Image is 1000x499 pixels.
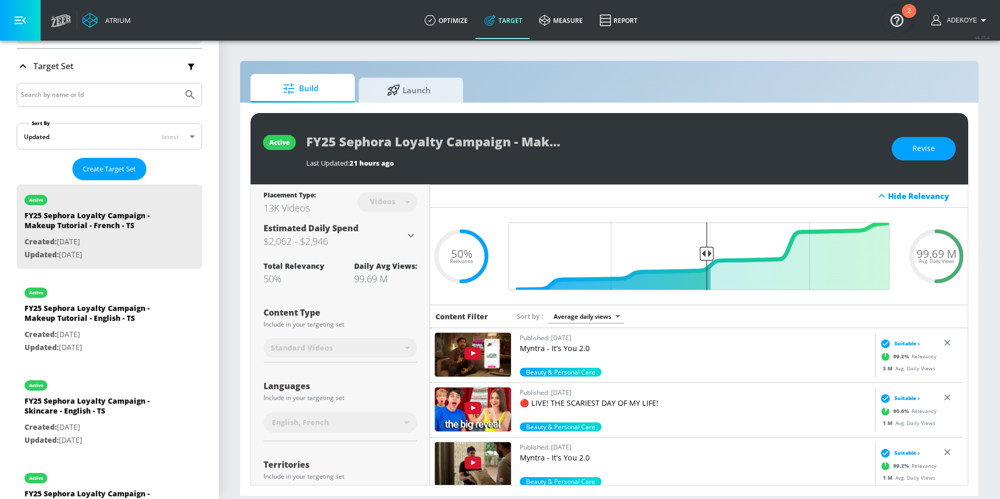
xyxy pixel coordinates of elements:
div: 99.2% [520,477,602,486]
div: Target Set [17,49,202,83]
div: Avg. Daily Views [878,364,935,372]
span: 99.2 % [893,353,911,360]
span: Launch [369,78,448,103]
p: [DATE] [24,328,170,341]
span: Build [261,76,340,101]
span: 1 M [883,473,895,481]
span: Sort by [517,311,543,321]
span: Beauty & Personal Care [520,422,602,431]
div: Average daily views [548,309,624,323]
a: Target [476,2,531,39]
div: activeFY25 Sephora Loyalty Campaign - Skincare - English - TSCreated:[DATE]Updated:[DATE] [17,370,202,454]
span: Updated: [24,250,59,259]
p: [DATE] [24,235,170,248]
label: Sort By [30,120,52,127]
div: Relevancy [878,403,936,419]
div: Hide Relevancy [888,191,962,201]
p: [DATE] [24,434,170,447]
img: dmNC3ZrF5RQ [435,388,511,431]
p: [DATE] [24,341,170,354]
div: Include in your targeting set [264,395,417,401]
div: active [29,290,43,295]
button: Adekoye [931,14,990,27]
div: 13K Videos [264,202,316,214]
span: 3 M [883,364,895,371]
div: Suitable › [878,393,920,403]
div: Relevancy [878,458,936,473]
div: 90.6% [520,422,602,431]
p: 🔴 LIVE! THE SCARIEST DAY OF MY LIFE! [520,398,871,408]
div: activeFY25 Sephora Loyalty Campaign - Makeup Tutorial - French - TSCreated:[DATE]Updated:[DATE] [17,184,202,269]
div: activeFY25 Sephora Loyalty Campaign - Makeup Tutorial - English - TSCreated:[DATE]Updated:[DATE] [17,277,202,361]
div: active [29,383,43,388]
div: active [269,138,290,147]
span: Revise [913,142,935,155]
span: Created: [24,329,57,339]
span: v 4.25.4 [975,34,990,40]
p: Myntra - It's You 2.0 [520,343,871,354]
p: [DATE] [24,421,170,434]
span: Suitable › [894,449,920,457]
a: Atrium [82,13,131,28]
span: Beauty & Personal Care [520,368,602,377]
div: Estimated Daily Spend$2,062 - $2,946 [264,222,417,248]
div: Placement Type: [264,191,316,202]
span: Created: [24,236,57,246]
span: Estimated Daily Spend [264,222,358,234]
img: AgrD0MW0x08 [435,333,511,377]
span: Avg. Daily Views [919,259,955,264]
div: 99.69 M [354,272,417,285]
div: Atrium [101,16,131,25]
div: active [29,476,43,481]
div: Include in your targeting set [264,473,417,480]
a: optimize [416,2,476,39]
button: Create Target Set [72,158,146,180]
span: latest [162,132,179,141]
span: login as: adekoye.oladapo@zefr.com [943,17,977,24]
span: Updated: [24,435,59,445]
span: Updated: [24,342,59,352]
div: active [29,197,43,203]
div: Suitable › [878,447,920,458]
span: Suitable › [894,394,920,402]
p: [DATE] [24,248,170,261]
div: Daily Avg Views: [354,261,417,271]
span: 21 hours ago [349,158,394,168]
p: Target Set [33,60,73,72]
div: Territories [264,460,417,469]
span: Create Target Set [83,163,136,175]
span: 1 M [883,419,895,426]
img: FLYLW7IrvCo [435,442,511,486]
div: Relevancy [878,348,936,364]
span: 50% [451,248,472,259]
div: 50% [264,272,324,285]
span: 99.2 % [893,462,911,470]
a: Report [591,2,646,39]
p: Published: [DATE] [520,387,871,398]
div: 99.2% [520,368,602,377]
input: Final Threshold [503,222,895,290]
div: Include in your targeting set [264,321,417,328]
div: Content Type [264,308,417,317]
div: FY25 Sephora Loyalty Campaign - Skincare - English - TS [24,396,170,421]
div: FY25 Sephora Loyalty Campaign - Makeup Tutorial - English - TS [24,303,170,328]
p: Published: [DATE] [520,332,871,343]
div: Avg. Daily Views [878,473,935,481]
div: Videos [365,197,401,206]
a: Published: [DATE]Myntra - It's You 2.0 [520,332,871,368]
div: Hide Relevancy [430,184,968,208]
p: Published: [DATE] [520,442,871,453]
a: measure [531,2,591,39]
input: Search by name or Id [21,88,179,102]
a: Published: [DATE]Myntra - It's You 2.0 [520,442,871,477]
div: Avg. Daily Views [878,419,935,427]
h6: Content Filter [435,311,488,321]
div: Last Updated: [306,158,881,168]
span: 99.69 M [917,248,957,259]
button: Revise [892,137,956,160]
p: Myntra - It's You 2.0 [520,453,871,463]
span: English, French [272,417,329,428]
